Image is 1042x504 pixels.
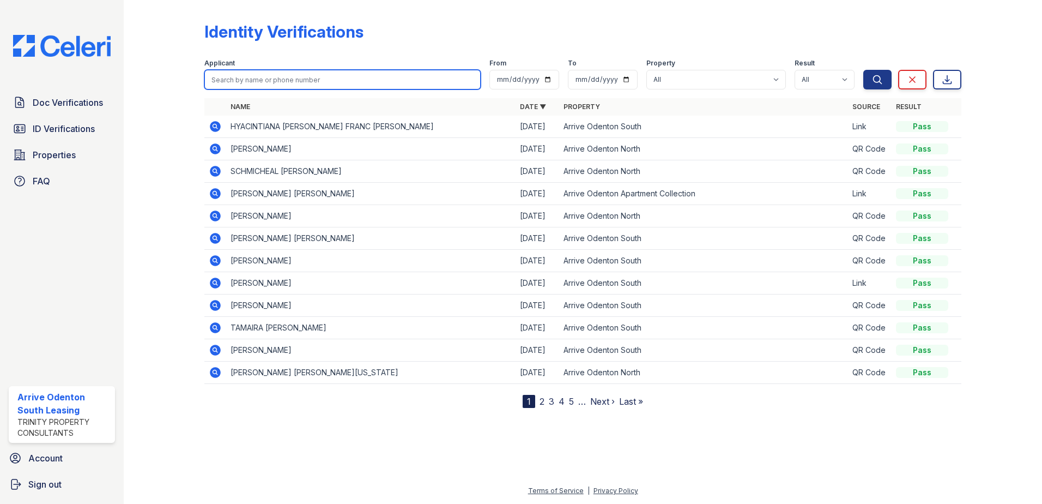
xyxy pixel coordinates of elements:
a: FAQ [9,170,115,192]
div: Pass [896,166,948,177]
td: [DATE] [516,339,559,362]
a: Account [4,447,119,469]
td: QR Code [848,160,892,183]
td: [PERSON_NAME] [226,272,516,295]
td: [PERSON_NAME] [PERSON_NAME] [226,227,516,250]
div: Arrive Odenton South Leasing [17,391,111,417]
a: Result [896,103,922,111]
td: QR Code [848,362,892,384]
label: Property [646,59,675,68]
a: Name [231,103,250,111]
label: Result [795,59,815,68]
td: [DATE] [516,138,559,160]
td: Arrive Odenton South [559,317,849,339]
td: QR Code [848,250,892,272]
span: Account [28,452,63,465]
span: ID Verifications [33,122,95,135]
span: Properties [33,148,76,161]
div: 1 [523,395,535,408]
td: [DATE] [516,183,559,205]
td: [PERSON_NAME] [226,205,516,227]
div: Pass [896,278,948,289]
td: Link [848,272,892,295]
a: Privacy Policy [593,487,638,495]
td: [DATE] [516,205,559,227]
td: [PERSON_NAME] [226,250,516,272]
td: QR Code [848,339,892,362]
a: ID Verifications [9,118,115,140]
td: [PERSON_NAME] [226,295,516,317]
input: Search by name or phone number [204,70,481,89]
a: Next › [590,396,615,407]
a: 5 [569,396,574,407]
td: Arrive Odenton South [559,116,849,138]
div: Pass [896,211,948,221]
td: Arrive Odenton Apartment Collection [559,183,849,205]
td: SCHMICHEAL [PERSON_NAME] [226,160,516,183]
a: Property [564,103,600,111]
td: QR Code [848,227,892,250]
td: [PERSON_NAME] [226,138,516,160]
span: Doc Verifications [33,96,103,109]
div: Trinity Property Consultants [17,417,111,439]
img: CE_Logo_Blue-a8612792a0a2168367f1c8372b55b34899dd931a85d93a1a3d3e32e68fde9ad4.png [4,35,119,57]
div: Pass [896,300,948,311]
td: QR Code [848,205,892,227]
td: Arrive Odenton South [559,227,849,250]
div: Pass [896,233,948,244]
a: 4 [559,396,565,407]
label: Applicant [204,59,235,68]
div: Pass [896,188,948,199]
td: [DATE] [516,272,559,295]
div: Pass [896,121,948,132]
td: Arrive Odenton South [559,250,849,272]
td: [DATE] [516,317,559,339]
div: Identity Verifications [204,22,364,41]
div: Pass [896,143,948,154]
span: … [578,395,586,408]
span: Sign out [28,478,62,491]
a: Terms of Service [528,487,584,495]
td: QR Code [848,295,892,317]
td: QR Code [848,317,892,339]
td: QR Code [848,138,892,160]
a: Source [852,103,880,111]
div: | [587,487,590,495]
td: [PERSON_NAME] [PERSON_NAME] [226,183,516,205]
label: From [489,59,506,68]
td: Arrive Odenton North [559,138,849,160]
td: HYACINTIANA [PERSON_NAME] FRANC [PERSON_NAME] [226,116,516,138]
a: Last » [619,396,643,407]
td: Arrive Odenton North [559,362,849,384]
td: TAMAIRA [PERSON_NAME] [226,317,516,339]
a: 3 [549,396,554,407]
td: [PERSON_NAME] [PERSON_NAME][US_STATE] [226,362,516,384]
div: Pass [896,345,948,356]
a: Date ▼ [520,103,546,111]
td: Arrive Odenton South [559,295,849,317]
td: Arrive Odenton North [559,205,849,227]
a: Doc Verifications [9,92,115,113]
a: Properties [9,144,115,166]
div: Pass [896,367,948,378]
td: Arrive Odenton North [559,160,849,183]
div: Pass [896,255,948,266]
td: Arrive Odenton South [559,272,849,295]
td: [DATE] [516,250,559,272]
td: [DATE] [516,295,559,317]
td: Arrive Odenton South [559,339,849,362]
a: Sign out [4,473,119,495]
td: [PERSON_NAME] [226,339,516,362]
td: Link [848,183,892,205]
td: [DATE] [516,160,559,183]
div: Pass [896,322,948,333]
td: Link [848,116,892,138]
td: [DATE] [516,116,559,138]
label: To [568,59,577,68]
a: 2 [540,396,544,407]
td: [DATE] [516,227,559,250]
td: [DATE] [516,362,559,384]
span: FAQ [33,175,50,188]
